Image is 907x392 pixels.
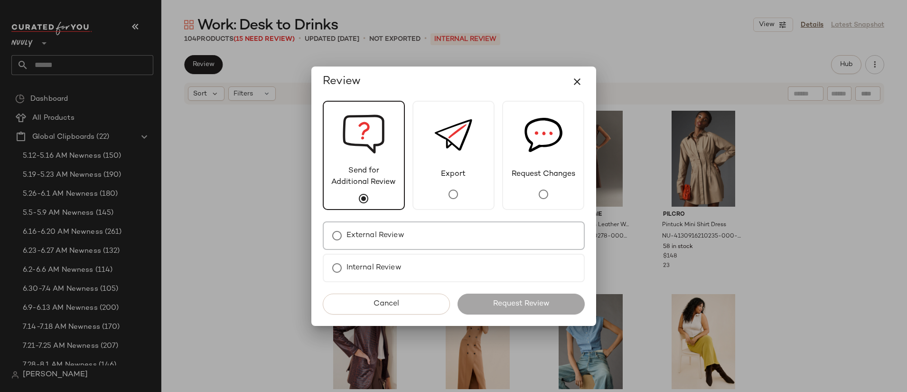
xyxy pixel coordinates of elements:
[524,102,562,169] img: svg%3e
[346,226,404,245] label: External Review
[434,169,472,180] span: Export
[434,102,472,169] img: svg%3e
[346,258,402,277] label: Internal Review
[323,294,450,315] button: Cancel
[505,169,582,180] span: Request Changes
[324,165,404,188] span: Send for Additional Review
[342,102,385,165] img: svg%3e
[323,74,361,89] span: Review
[373,299,399,308] span: Cancel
